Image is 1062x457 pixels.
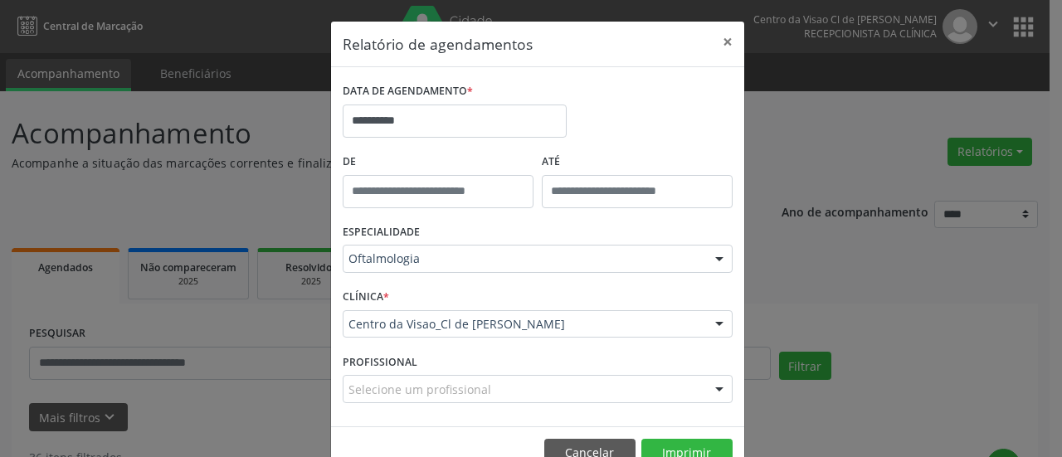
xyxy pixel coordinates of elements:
button: Close [711,22,744,62]
span: Centro da Visao_Cl de [PERSON_NAME] [348,316,699,333]
span: Oftalmologia [348,250,699,267]
label: CLÍNICA [343,284,389,310]
label: ATÉ [542,149,733,175]
span: Selecione um profissional [348,381,491,398]
label: PROFISSIONAL [343,349,417,375]
label: DATA DE AGENDAMENTO [343,79,473,105]
h5: Relatório de agendamentos [343,33,533,55]
label: ESPECIALIDADE [343,220,420,246]
label: De [343,149,533,175]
